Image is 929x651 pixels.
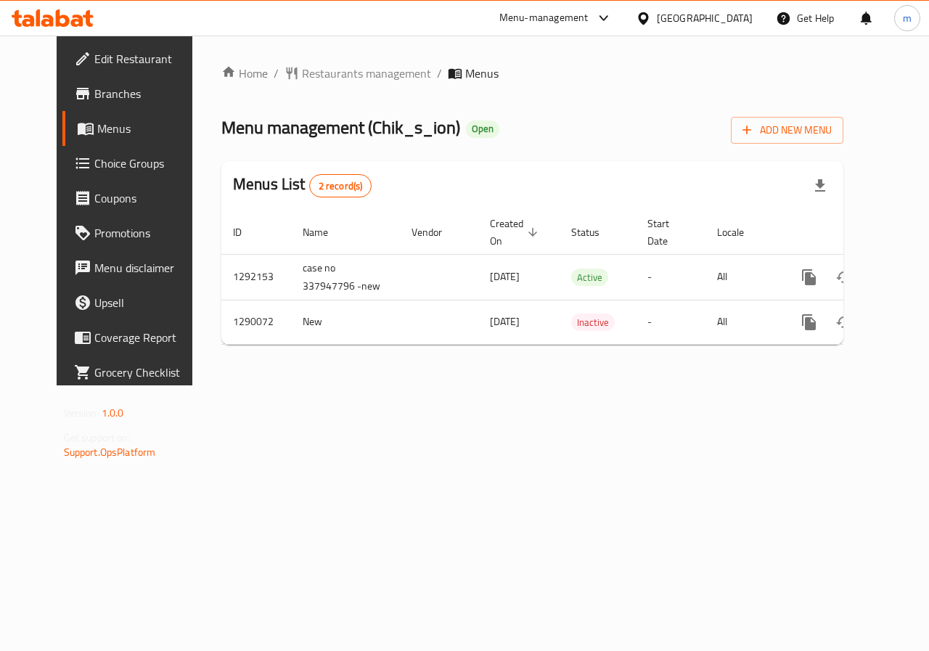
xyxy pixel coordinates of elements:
a: Home [221,65,268,82]
div: [GEOGRAPHIC_DATA] [657,10,753,26]
button: more [792,260,827,295]
span: Vendor [412,224,461,241]
span: 1.0.0 [102,404,124,422]
span: Start Date [647,215,688,250]
span: Menus [465,65,499,82]
span: Branches [94,85,200,102]
span: [DATE] [490,312,520,331]
span: Active [571,269,608,286]
a: Choice Groups [62,146,212,181]
span: Name [303,224,347,241]
a: Support.OpsPlatform [64,443,156,462]
td: - [636,300,705,344]
span: Add New Menu [742,121,832,139]
span: [DATE] [490,267,520,286]
div: Total records count [309,174,372,197]
span: Created On [490,215,542,250]
span: ID [233,224,261,241]
td: - [636,254,705,300]
span: 2 record(s) [310,179,372,193]
button: more [792,305,827,340]
nav: breadcrumb [221,65,843,82]
a: Menu disclaimer [62,250,212,285]
span: Coupons [94,189,200,207]
span: Version: [64,404,99,422]
td: All [705,300,780,344]
a: Edit Restaurant [62,41,212,76]
span: Status [571,224,618,241]
span: Coverage Report [94,329,200,346]
span: m [903,10,912,26]
td: All [705,254,780,300]
button: Change Status [827,260,862,295]
span: Edit Restaurant [94,50,200,67]
button: Change Status [827,305,862,340]
span: Upsell [94,294,200,311]
td: case no 337947796 -new [291,254,400,300]
a: Promotions [62,216,212,250]
span: Menus [97,120,200,137]
span: Promotions [94,224,200,242]
li: / [437,65,442,82]
a: Branches [62,76,212,111]
span: Locale [717,224,763,241]
span: Restaurants management [302,65,431,82]
a: Coupons [62,181,212,216]
a: Restaurants management [285,65,431,82]
a: Grocery Checklist [62,355,212,390]
td: 1290072 [221,300,291,344]
span: Menu disclaimer [94,259,200,277]
h2: Menus List [233,173,372,197]
span: Choice Groups [94,155,200,172]
span: Open [466,123,499,135]
span: Get support on: [64,428,131,447]
td: New [291,300,400,344]
span: Menu management ( Chik_s_ion ) [221,111,460,144]
span: Grocery Checklist [94,364,200,381]
span: Inactive [571,314,615,331]
a: Menus [62,111,212,146]
a: Coverage Report [62,320,212,355]
div: Menu-management [499,9,589,27]
div: Open [466,120,499,138]
div: Export file [803,168,838,203]
li: / [274,65,279,82]
button: Add New Menu [731,117,843,144]
a: Upsell [62,285,212,320]
td: 1292153 [221,254,291,300]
